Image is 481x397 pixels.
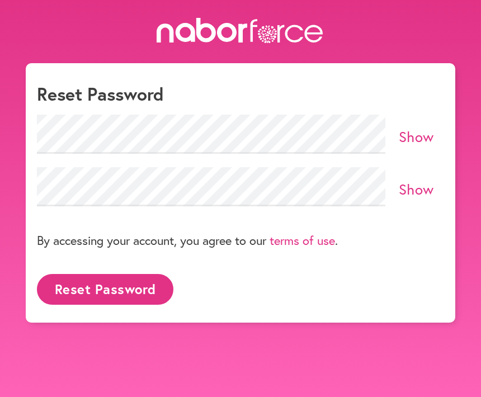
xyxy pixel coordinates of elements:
a: Show [399,127,434,146]
a: Show [399,179,434,198]
h1: Reset Password [37,83,444,105]
p: By accessing your account, you agree to our . [37,232,338,248]
button: Reset Password [37,274,173,305]
a: terms of use [270,232,335,248]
